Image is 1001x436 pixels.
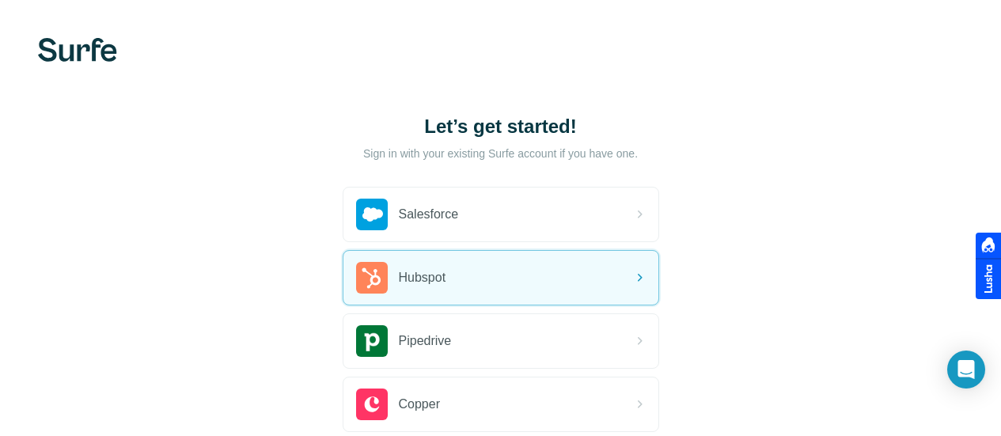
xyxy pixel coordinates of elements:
[38,38,117,62] img: Surfe's logo
[947,351,985,389] div: Open Intercom Messenger
[363,146,638,161] p: Sign in with your existing Surfe account if you have one.
[356,389,388,420] img: copper's logo
[399,268,446,287] span: Hubspot
[356,262,388,294] img: hubspot's logo
[343,114,659,139] h1: Let’s get started!
[356,325,388,357] img: pipedrive's logo
[399,395,440,414] span: Copper
[399,332,452,351] span: Pipedrive
[356,199,388,230] img: salesforce's logo
[399,205,459,224] span: Salesforce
